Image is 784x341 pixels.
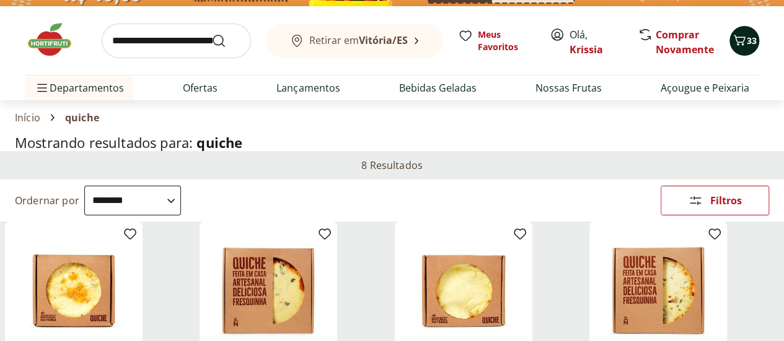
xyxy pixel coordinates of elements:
button: Carrinho [729,26,759,56]
a: Krissia [570,43,603,56]
span: quiche [65,112,99,123]
a: Ofertas [183,80,218,95]
h1: Mostrando resultados para: [15,135,769,150]
span: Retirar em [309,35,408,46]
span: 33 [747,35,757,46]
svg: Abrir Filtros [688,193,703,208]
span: Meus Favoritos [478,28,535,53]
button: Retirar emVitória/ES [266,24,443,58]
span: Filtros [710,196,742,205]
button: Submit Search [211,33,241,48]
span: Departamentos [35,73,124,103]
a: Início [15,112,40,123]
input: search [102,24,251,58]
label: Ordernar por [15,194,79,207]
span: Olá, [570,27,625,57]
a: Nossas Frutas [535,80,602,95]
a: Bebidas Geladas [399,80,477,95]
span: quiche [196,133,242,152]
h2: 8 Resultados [361,158,423,172]
button: Filtros [661,186,769,215]
button: Menu [35,73,50,103]
a: Açougue e Peixaria [661,80,749,95]
b: Vitória/ES [359,33,408,47]
a: Comprar Novamente [656,28,714,56]
img: Hortifruti [25,21,87,58]
a: Lançamentos [276,80,340,95]
a: Meus Favoritos [458,28,535,53]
